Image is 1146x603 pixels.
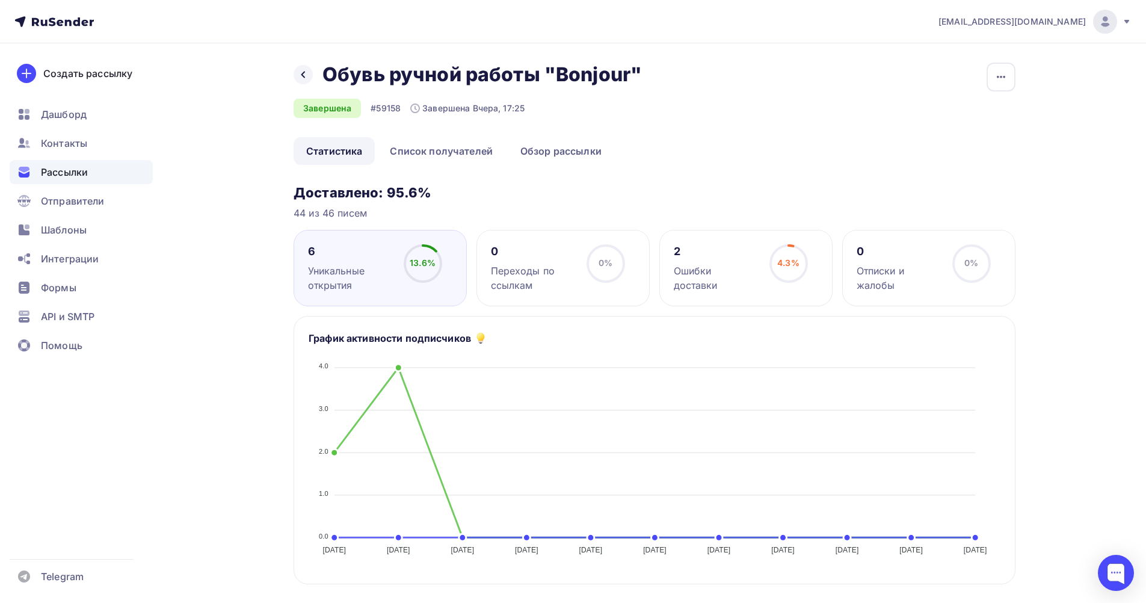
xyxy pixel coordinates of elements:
span: 0% [599,258,612,268]
span: 13.6% [410,258,436,268]
span: Интеграции [41,252,99,266]
a: Отправители [10,189,153,213]
a: Список получателей [377,137,505,165]
a: Формы [10,276,153,300]
div: Ошибки доставки [674,264,759,292]
span: Telegram [41,569,84,584]
tspan: [DATE] [451,546,474,554]
tspan: [DATE] [643,546,667,554]
h3: Доставлено: 95.6% [294,184,1015,201]
span: Дашборд [41,107,87,122]
tspan: [DATE] [836,546,859,554]
tspan: 1.0 [319,490,328,497]
span: API и SMTP [41,309,94,324]
div: Завершена Вчера, 17:25 [410,102,525,114]
div: 0 [857,244,941,259]
span: Отправители [41,194,105,208]
a: Контакты [10,131,153,155]
span: [EMAIL_ADDRESS][DOMAIN_NAME] [938,16,1086,28]
tspan: [DATE] [964,546,987,554]
div: Переходы по ссылкам [491,264,576,292]
span: Шаблоны [41,223,87,237]
span: 4.3% [777,258,799,268]
tspan: 0.0 [319,533,328,540]
h2: Обувь ручной работы "Bonjour" [322,63,642,87]
div: 0 [491,244,576,259]
span: Рассылки [41,165,88,179]
div: Отписки и жалобы [857,264,941,292]
div: Уникальные открытия [308,264,393,292]
span: 0% [964,258,978,268]
a: Шаблоны [10,218,153,242]
a: Рассылки [10,160,153,184]
span: Формы [41,280,76,295]
a: Обзор рассылки [508,137,614,165]
tspan: [DATE] [515,546,538,554]
div: #59158 [371,102,401,114]
span: Контакты [41,136,87,150]
tspan: [DATE] [899,546,923,554]
tspan: 2.0 [319,448,328,455]
a: Дашборд [10,102,153,126]
span: Помощь [41,338,82,353]
tspan: [DATE] [579,546,603,554]
tspan: [DATE] [322,546,346,554]
a: Статистика [294,137,375,165]
tspan: [DATE] [707,546,731,554]
div: 2 [674,244,759,259]
div: 44 из 46 писем [294,206,1015,220]
div: Завершена [294,99,361,118]
div: 6 [308,244,393,259]
h5: График активности подписчиков [309,331,471,345]
tspan: [DATE] [387,546,410,554]
tspan: 3.0 [319,405,328,412]
a: [EMAIL_ADDRESS][DOMAIN_NAME] [938,10,1132,34]
div: Создать рассылку [43,66,132,81]
tspan: [DATE] [771,546,795,554]
tspan: 4.0 [319,362,328,370]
